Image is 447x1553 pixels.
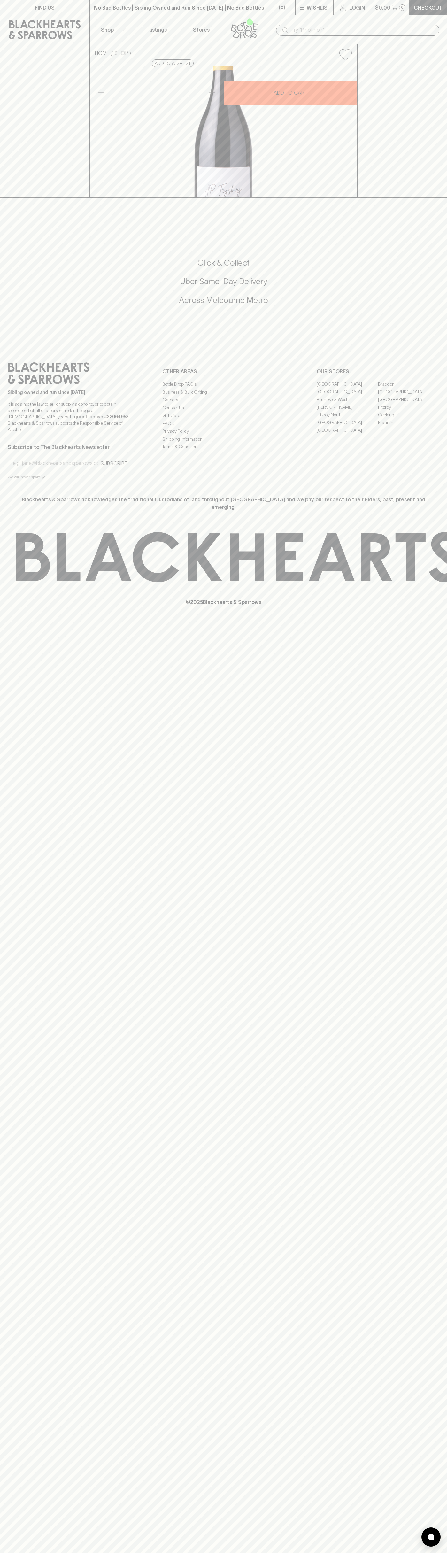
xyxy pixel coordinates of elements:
[8,276,439,287] h5: Uber Same-Day Delivery
[337,47,354,63] button: Add to wishlist
[378,380,439,388] a: Braddon
[307,4,331,12] p: Wishlist
[98,456,130,470] button: SUBSCRIBE
[378,411,439,419] a: Geelong
[162,420,285,427] a: FAQ's
[8,389,130,396] p: Sibling owned and run since [DATE]
[8,232,439,339] div: Call to action block
[8,474,130,480] p: We will never spam you
[114,50,128,56] a: SHOP
[95,50,110,56] a: HOME
[179,15,224,44] a: Stores
[162,396,285,404] a: Careers
[101,460,127,467] p: SUBSCRIBE
[274,89,308,97] p: ADD TO CART
[317,403,378,411] a: [PERSON_NAME]
[414,4,443,12] p: Checkout
[401,6,404,9] p: 0
[317,380,378,388] a: [GEOGRAPHIC_DATA]
[12,496,435,511] p: Blackhearts & Sparrows acknowledges the traditional Custodians of land throughout [GEOGRAPHIC_DAT...
[8,258,439,268] h5: Click & Collect
[375,4,390,12] p: $0.00
[8,443,130,451] p: Subscribe to The Blackhearts Newsletter
[162,367,285,375] p: OTHER AREAS
[90,15,135,44] button: Shop
[378,403,439,411] a: Fitzroy
[317,411,378,419] a: Fitzroy North
[317,396,378,403] a: Brunswick West
[378,419,439,426] a: Prahran
[317,419,378,426] a: [GEOGRAPHIC_DATA]
[349,4,365,12] p: Login
[35,4,55,12] p: FIND US
[70,414,129,419] strong: Liquor License #32064953
[152,59,194,67] button: Add to wishlist
[8,401,130,433] p: It is against the law to sell or supply alcohol to, or to obtain alcohol on behalf of a person un...
[146,26,167,34] p: Tastings
[378,396,439,403] a: [GEOGRAPHIC_DATA]
[428,1534,434,1540] img: bubble-icon
[162,412,285,420] a: Gift Cards
[90,66,357,197] img: 38831.png
[378,388,439,396] a: [GEOGRAPHIC_DATA]
[193,26,210,34] p: Stores
[162,435,285,443] a: Shipping Information
[291,25,434,35] input: Try "Pinot noir"
[162,428,285,435] a: Privacy Policy
[162,443,285,451] a: Terms & Conditions
[162,388,285,396] a: Business & Bulk Gifting
[162,404,285,412] a: Contact Us
[224,81,357,105] button: ADD TO CART
[317,388,378,396] a: [GEOGRAPHIC_DATA]
[162,381,285,388] a: Bottle Drop FAQ's
[101,26,114,34] p: Shop
[317,367,439,375] p: OUR STORES
[8,295,439,305] h5: Across Melbourne Metro
[317,426,378,434] a: [GEOGRAPHIC_DATA]
[134,15,179,44] a: Tastings
[13,458,98,468] input: e.g. jane@blackheartsandsparrows.com.au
